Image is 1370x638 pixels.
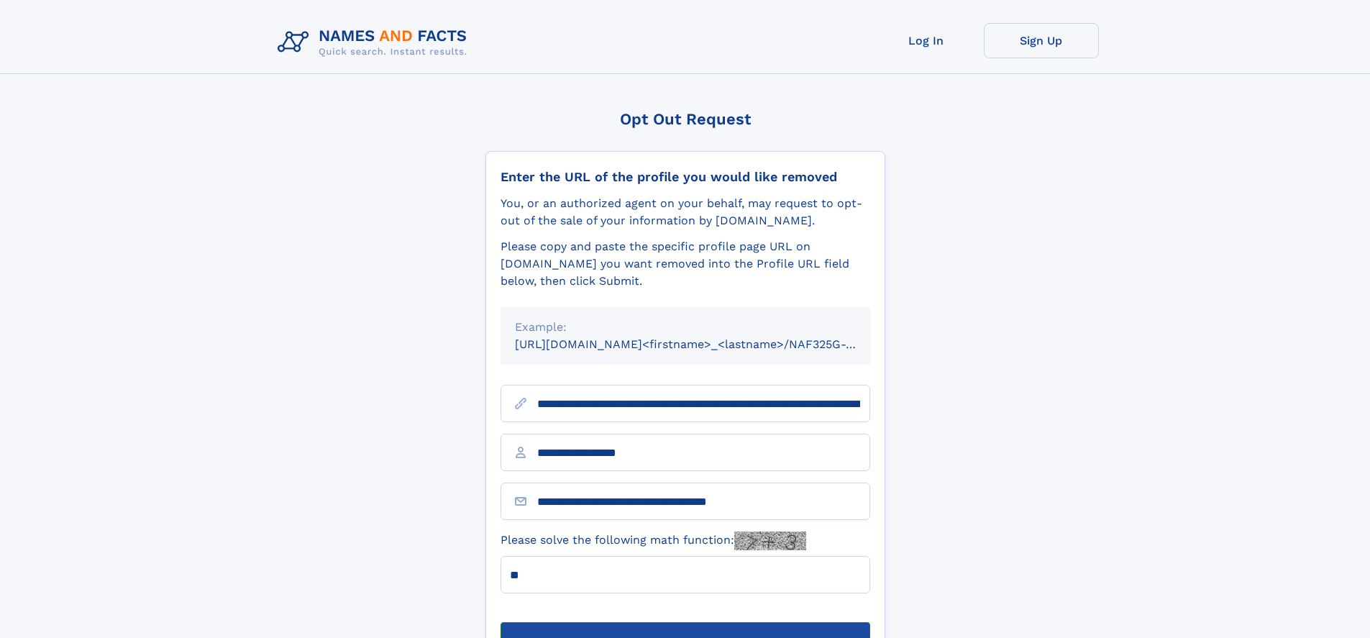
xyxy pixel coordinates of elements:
[869,23,984,58] a: Log In
[984,23,1099,58] a: Sign Up
[485,110,885,128] div: Opt Out Request
[501,169,870,185] div: Enter the URL of the profile you would like removed
[501,238,870,290] div: Please copy and paste the specific profile page URL on [DOMAIN_NAME] you want removed into the Pr...
[501,195,870,229] div: You, or an authorized agent on your behalf, may request to opt-out of the sale of your informatio...
[272,23,479,62] img: Logo Names and Facts
[515,337,898,351] small: [URL][DOMAIN_NAME]<firstname>_<lastname>/NAF325G-xxxxxxxx
[515,319,856,336] div: Example:
[501,532,806,550] label: Please solve the following math function:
